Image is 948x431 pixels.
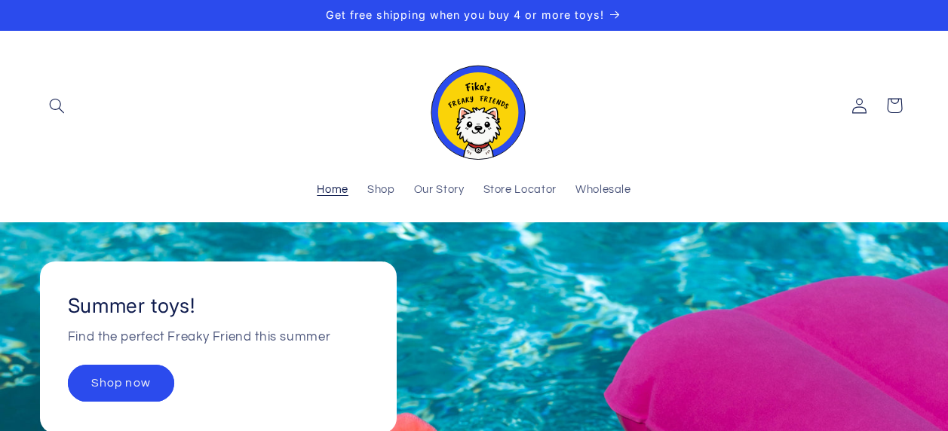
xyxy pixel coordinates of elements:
[67,327,330,350] p: Find the perfect Freaky Friend this summer
[474,174,566,207] a: Store Locator
[317,183,348,197] span: Home
[357,174,404,207] a: Shop
[422,52,527,160] img: Fika's Freaky Friends
[483,183,557,197] span: Store Locator
[367,183,395,197] span: Shop
[575,183,631,197] span: Wholesale
[40,88,75,123] summary: Search
[416,46,533,166] a: Fika's Freaky Friends
[308,174,358,207] a: Home
[404,174,474,207] a: Our Story
[67,293,195,319] h2: Summer toys!
[67,365,173,402] a: Shop now
[566,174,640,207] a: Wholesale
[414,183,465,197] span: Our Story
[326,8,604,21] span: Get free shipping when you buy 4 or more toys!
